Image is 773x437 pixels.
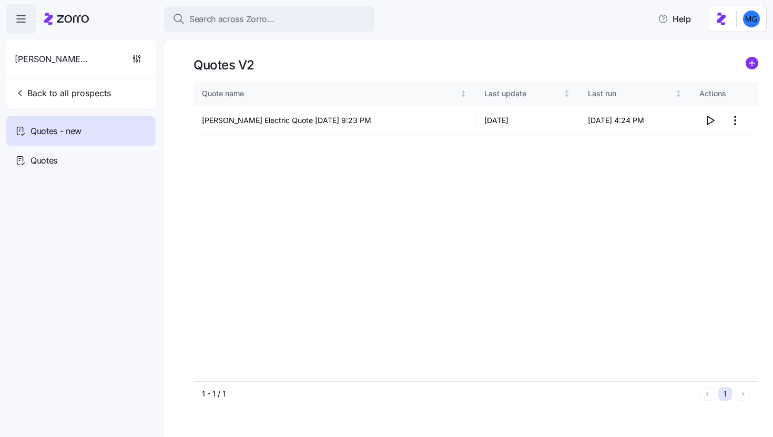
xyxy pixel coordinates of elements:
[164,6,374,32] button: Search across Zorro...
[476,106,579,136] td: [DATE]
[194,82,476,106] th: Quote nameNot sorted
[476,82,579,106] th: Last updateNot sorted
[700,387,714,401] button: Previous page
[743,11,760,27] img: 61c362f0e1d336c60eacb74ec9823875
[658,13,691,25] span: Help
[588,88,673,99] div: Last run
[699,88,750,99] div: Actions
[15,87,111,99] span: Back to all prospects
[649,8,699,29] button: Help
[484,88,562,99] div: Last update
[11,83,115,104] button: Back to all prospects
[736,387,750,401] button: Next page
[579,82,691,106] th: Last runNot sorted
[15,53,90,66] span: [PERSON_NAME] Electric
[202,88,457,99] div: Quote name
[718,387,732,401] button: 1
[675,90,682,97] div: Not sorted
[460,90,467,97] div: Not sorted
[30,154,57,167] span: Quotes
[6,116,156,146] a: Quotes - new
[746,57,758,73] a: add icon
[194,106,476,136] td: [PERSON_NAME] Electric Quote [DATE] 9:23 PM
[746,57,758,69] svg: add icon
[30,125,82,138] span: Quotes - new
[563,90,571,97] div: Not sorted
[579,106,691,136] td: [DATE] 4:24 PM
[6,146,156,175] a: Quotes
[189,13,274,26] span: Search across Zorro...
[194,57,255,73] h1: Quotes V2
[202,389,696,399] div: 1 - 1 / 1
